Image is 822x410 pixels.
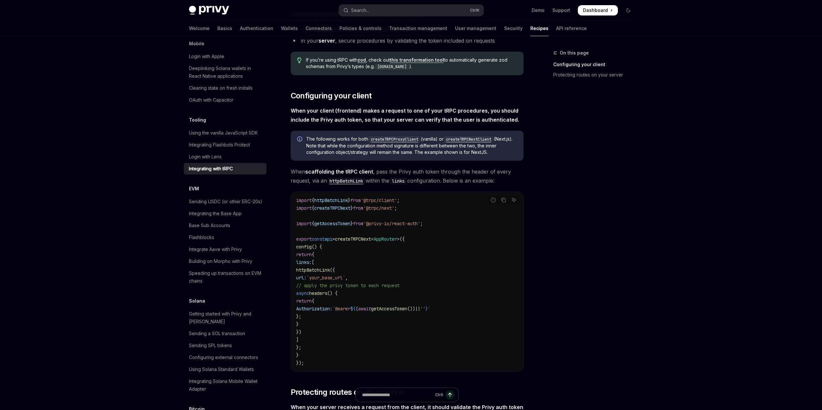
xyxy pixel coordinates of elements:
[443,136,494,142] a: createTRPCNextClient
[327,177,366,185] code: httpBatchLink
[325,236,332,242] span: api
[184,208,266,219] a: Integrating the Base App
[296,259,312,265] span: links:
[184,51,266,62] a: Login with Apple
[296,329,301,335] span: })
[189,6,229,15] img: dark logo
[296,267,330,273] span: httpBatchLink
[184,94,266,106] a: OAuth with Capacitor
[306,57,517,70] span: If you’re using tRPC with , check out to automatically generate zod schemas from Privy’s types (e...
[296,321,299,327] span: }
[361,197,397,203] span: '@trpc/client'
[184,139,266,151] a: Integrating Flashbots Protect
[371,306,407,312] span: getAccessToken
[443,136,494,143] code: createTRPCNextClient
[578,5,618,15] a: Dashboard
[358,57,366,63] a: zod
[327,177,366,184] a: httpBatchLink
[552,7,570,14] a: Support
[291,167,524,185] span: When , pass the Privy auth token through the header of every request, via an within the configura...
[189,153,222,161] div: Login with Lens
[353,221,363,226] span: from
[368,136,421,142] a: createTRPCProxyClient
[623,5,633,15] button: Toggle dark mode
[314,197,348,203] span: httpBatchLink
[330,267,335,273] span: ({
[335,236,371,242] span: createTRPCNext
[339,21,381,36] a: Policies & controls
[296,352,299,358] span: }
[363,205,394,211] span: '@trpc/next'
[312,205,314,211] span: {
[189,21,210,36] a: Welcome
[184,163,266,175] a: Integrating with tRPC
[394,205,397,211] span: ;
[281,21,298,36] a: Wallets
[583,7,608,14] span: Dashboard
[184,127,266,139] a: Using the vanilla JavaScript SDK
[189,65,263,80] div: Deeplinking Solana wallets in React Native applications
[353,205,363,211] span: from
[184,308,266,327] a: Getting started with Privy and [PERSON_NAME]
[296,244,312,250] span: config
[553,59,639,70] a: Configuring your client
[397,197,400,203] span: ;
[296,337,299,343] span: ]
[445,390,454,399] button: Send message
[189,342,232,349] div: Sending SPL tokens
[489,196,497,204] button: Report incorrect code
[314,205,350,211] span: createTRPCNext
[296,236,312,242] span: export
[291,107,519,123] strong: When your client (frontend) makes a request to one of your tRPC procedures, you should include th...
[314,221,350,226] span: getAccessToken
[296,298,312,304] span: return
[532,7,545,14] a: Demo
[189,185,199,193] h5: EVM
[296,314,301,319] span: };
[291,36,524,45] li: in your , secure procedures by validating the token included on requests
[553,70,639,80] a: Protecting routes on your server
[297,136,304,143] svg: Info
[217,21,232,36] a: Basics
[455,21,496,36] a: User management
[348,197,350,203] span: }
[296,283,400,288] span: // apply the privy token to each request
[189,257,252,265] div: Building on Morpho with Privy
[375,64,409,70] code: [DOMAIN_NAME]
[189,53,224,60] div: Login with Apple
[425,306,428,312] span: }
[189,165,233,173] div: Integrating with tRPC
[305,168,373,175] a: scaffolding the tRPC client
[374,236,397,242] span: AppRouter
[350,306,356,312] span: ${
[327,290,338,296] span: () {
[345,275,348,281] span: ,
[407,306,415,312] span: ())
[296,345,301,350] span: };
[296,205,312,211] span: import
[312,298,314,304] span: {
[530,21,548,36] a: Recipes
[358,306,371,312] span: await
[184,232,266,243] a: Flashblocks
[397,236,405,242] span: >({
[296,360,304,366] span: });
[351,6,369,14] div: Search...
[356,306,358,312] span: (
[389,177,407,185] code: links
[291,91,372,101] span: Configuring your client
[389,21,447,36] a: Transaction management
[184,220,266,231] a: Base Sub Accounts
[420,221,423,226] span: ;
[363,221,420,226] span: '@privy-io/react-auth'
[184,63,266,82] a: Deeplinking Solana wallets in React Native applications
[415,306,420,312] span: ||
[510,196,518,204] button: Ask AI
[504,21,523,36] a: Security
[312,252,314,257] span: {
[312,236,325,242] span: const
[184,328,266,339] a: Sending a SOL transaction
[189,96,234,104] div: OAuth with Capacitor
[296,221,312,226] span: import
[350,197,361,203] span: from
